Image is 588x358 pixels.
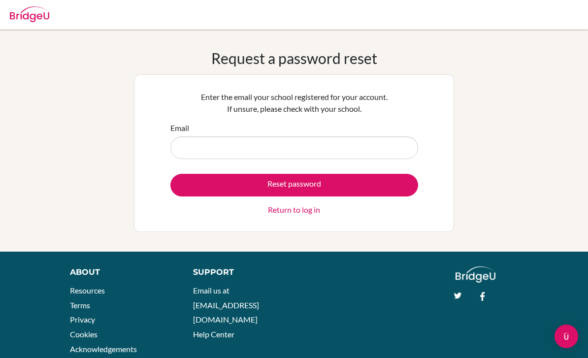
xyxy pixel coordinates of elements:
[193,266,285,278] div: Support
[456,266,495,283] img: logo_white@2x-f4f0deed5e89b7ecb1c2cc34c3e3d731f90f0f143d5ea2071677605dd97b5244.png
[193,286,259,324] a: Email us at [EMAIL_ADDRESS][DOMAIN_NAME]
[268,204,320,216] a: Return to log in
[70,344,137,354] a: Acknowledgements
[70,329,98,339] a: Cookies
[193,329,234,339] a: Help Center
[170,91,418,115] p: Enter the email your school registered for your account. If unsure, please check with your school.
[555,325,578,348] div: Open Intercom Messenger
[70,315,95,324] a: Privacy
[170,122,189,134] label: Email
[70,286,105,295] a: Resources
[70,300,90,310] a: Terms
[10,6,49,22] img: Bridge-U
[170,174,418,196] button: Reset password
[211,49,377,67] h1: Request a password reset
[70,266,171,278] div: About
